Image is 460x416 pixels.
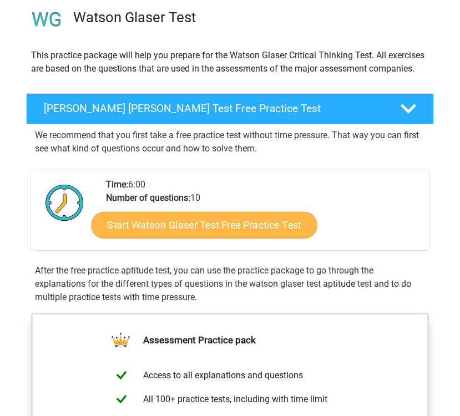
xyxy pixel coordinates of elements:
p: We recommend that you first take a free practice test without time pressure. That way you can fir... [35,129,425,155]
h3: Watson Glaser Test [73,9,425,26]
b: Time: [106,179,128,190]
a: [PERSON_NAME] [PERSON_NAME] Test Free Practice Test [22,93,438,124]
img: Clock [40,178,89,227]
div: After the free practice aptitude test, you can use the practice package to go through the explana... [31,264,429,304]
a: Start Watson Glaser Test Free Practice Test [92,212,317,239]
b: Number of questions: [106,192,190,203]
p: This practice package will help you prepare for the Watson Glaser Critical Thinking Test. All exe... [31,49,429,75]
h4: [PERSON_NAME] [PERSON_NAME] Test Free Practice Test [44,102,384,115]
div: 6:00 10 [98,178,428,250]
